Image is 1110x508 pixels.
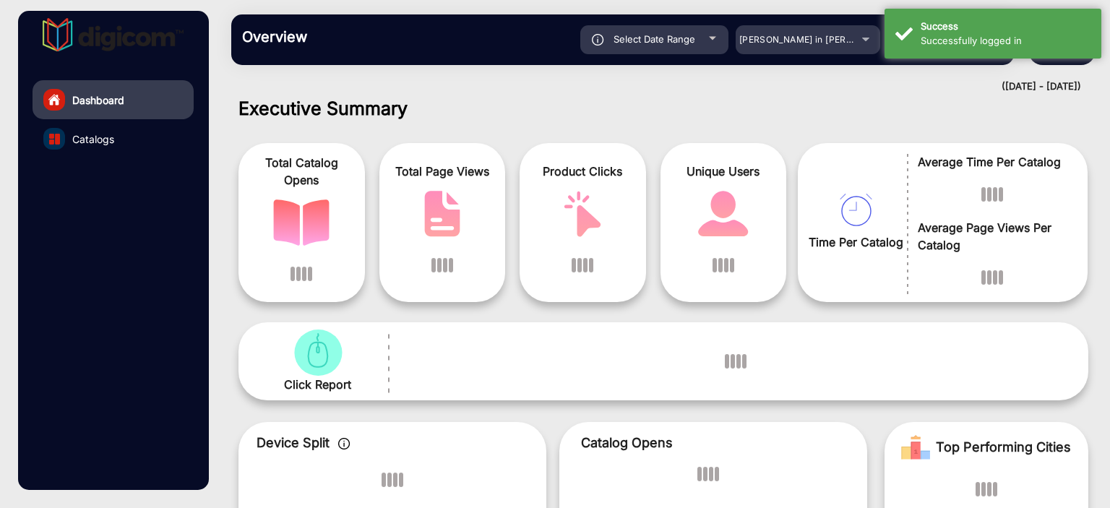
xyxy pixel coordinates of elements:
span: Average Time Per Catalog [918,153,1066,171]
img: catalog [554,191,611,237]
span: Total Catalog Opens [249,154,354,189]
span: [PERSON_NAME] in [PERSON_NAME] [739,34,899,45]
span: Average Page Views Per Catalog [918,219,1066,254]
h3: Overview [242,28,444,46]
img: vmg-logo [43,18,184,51]
img: catalog [695,191,752,237]
div: Successfully logged in [921,34,1090,48]
img: Rank image [901,433,930,462]
p: Catalog Opens [581,433,846,452]
img: icon [338,438,350,449]
span: Dashboard [72,92,124,108]
img: icon [592,34,604,46]
span: Unique Users [671,163,776,180]
div: Success [921,20,1090,34]
span: Select Date Range [614,33,695,45]
img: catalog [840,194,872,226]
span: Device Split [257,435,330,450]
span: Click Report [284,376,351,393]
span: Catalogs [72,132,114,147]
a: Catalogs [33,119,194,158]
span: Top Performing Cities [936,433,1071,462]
span: Total Page Views [390,163,495,180]
img: catalog [273,199,330,246]
a: Dashboard [33,80,194,119]
img: catalog [49,134,60,145]
img: catalog [290,330,346,376]
img: home [48,93,61,106]
div: ([DATE] - [DATE]) [217,79,1081,94]
img: catalog [414,191,470,237]
span: Product Clicks [530,163,635,180]
h1: Executive Summary [238,98,1088,119]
